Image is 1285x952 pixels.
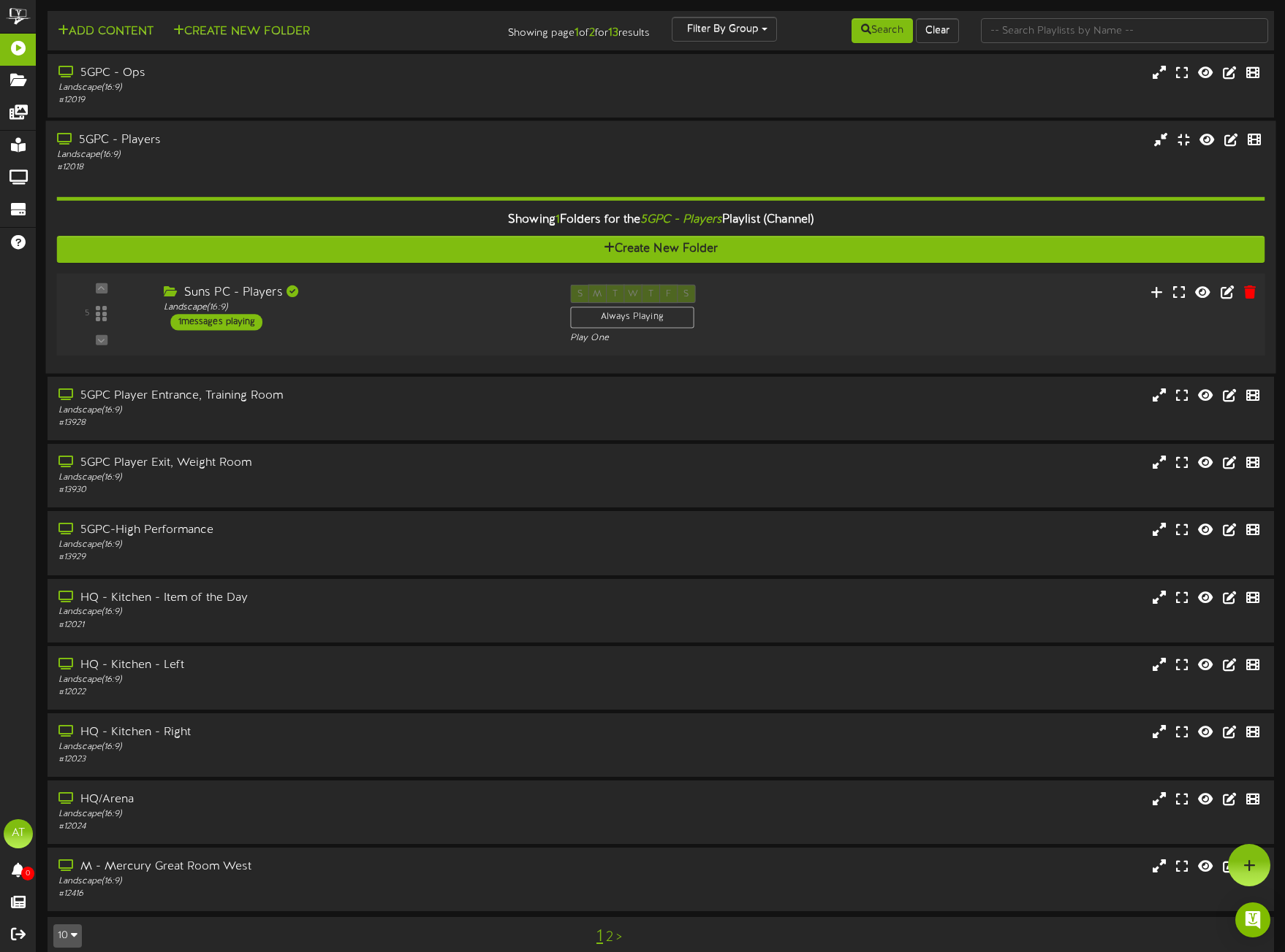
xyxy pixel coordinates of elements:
div: AT [4,819,33,848]
strong: 13 [608,26,618,39]
div: 5GPC Player Entrance, Training Room [58,388,547,404]
strong: 1 [575,26,579,39]
span: 1 [556,213,560,226]
div: Always Playing [570,307,694,329]
span: 0 [21,867,34,880]
div: Landscape ( 16:9 ) [58,606,547,618]
div: Landscape ( 16:9 ) [57,149,547,161]
strong: 2 [589,26,595,39]
div: # 13928 [58,417,547,429]
button: 10 [53,924,82,948]
div: # 12019 [58,94,547,107]
div: # 12022 [58,686,547,699]
div: Landscape ( 16:9 ) [58,539,547,551]
div: # 13929 [58,551,547,564]
div: HQ - Kitchen - Left [58,657,547,674]
div: M - Mercury Great Room West [58,859,547,875]
div: 5GPC Player Exit, Weight Room [58,455,547,472]
button: Create New Folder [57,236,1265,263]
div: Landscape ( 16:9 ) [58,82,547,94]
button: Create New Folder [169,23,314,41]
div: # 13930 [58,484,547,496]
div: 5GPC-High Performance [58,522,547,539]
div: Suns PC - Players [164,285,548,302]
div: Open Intercom Messenger [1235,902,1270,937]
div: Landscape ( 16:9 ) [58,741,547,753]
div: Showing Folders for the Playlist (Channel) [45,204,1275,236]
div: 5GPC - Players [57,132,547,149]
a: > [616,929,622,945]
div: Play One [570,332,853,345]
div: Landscape ( 16:9 ) [58,875,547,888]
a: 2 [606,929,613,945]
input: -- Search Playlists by Name -- [981,18,1268,43]
i: 5GPC - Players [640,213,722,226]
div: HQ/Arena [58,791,547,808]
div: Landscape ( 16:9 ) [58,674,547,686]
div: Showing page of for results [455,17,661,42]
button: Clear [916,18,959,43]
div: Landscape ( 16:9 ) [58,404,547,417]
div: Landscape ( 16:9 ) [58,472,547,484]
div: 5GPC - Ops [58,65,547,82]
a: 1 [596,927,603,946]
div: # 12018 [57,161,547,174]
div: # 12021 [58,619,547,632]
div: 1 messages playing [171,314,263,330]
div: HQ - Kitchen - Item of the Day [58,590,547,607]
div: # 12023 [58,753,547,766]
button: Search [852,18,913,43]
div: HQ - Kitchen - Right [58,724,547,741]
div: Landscape ( 16:9 ) [164,302,548,314]
button: Filter By Group [672,17,777,42]
div: Landscape ( 16:9 ) [58,808,547,821]
button: Add Content [53,23,158,41]
div: # 12024 [58,821,547,833]
div: # 12416 [58,888,547,900]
